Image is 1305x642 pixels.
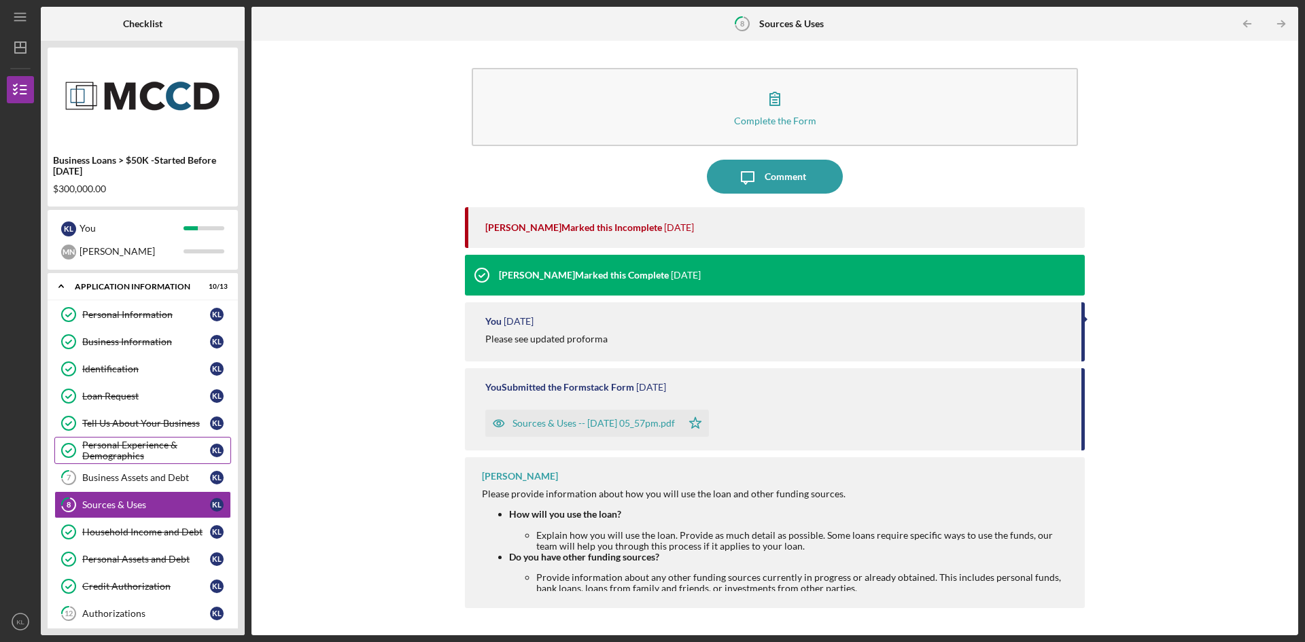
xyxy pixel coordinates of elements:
[499,270,669,281] div: [PERSON_NAME] Marked this Complete
[536,572,1071,594] li: Provide information about any other funding sources currently in progress or already obtained. Th...
[482,488,1071,499] div: Please provide information about how you will use the loan and other funding sources.
[53,155,232,177] div: Business Loans > $50K -Started Before [DATE]
[472,68,1078,146] button: Complete the Form
[82,608,210,619] div: Authorizations
[210,362,224,376] div: K L
[67,474,71,482] tspan: 7
[54,301,231,328] a: Personal InformationKL
[54,464,231,491] a: 7Business Assets and DebtKL
[636,382,666,393] time: 2025-04-24 21:57
[123,18,162,29] b: Checklist
[54,491,231,518] a: 8Sources & UsesKL
[210,416,224,430] div: K L
[82,440,210,461] div: Personal Experience & Demographics
[80,240,184,263] div: [PERSON_NAME]
[82,418,210,429] div: Tell Us About Your Business
[210,335,224,349] div: K L
[53,183,232,194] div: $300,000.00
[54,518,231,546] a: Household Income and DebtKL
[210,579,224,593] div: K L
[54,410,231,437] a: Tell Us About Your BusinessKL
[82,499,210,510] div: Sources & Uses
[82,472,210,483] div: Business Assets and Debt
[210,498,224,512] div: K L
[82,363,210,374] div: Identification
[485,382,634,393] div: You Submitted the Formstack Form
[54,546,231,573] a: Personal Assets and DebtKL
[80,217,184,240] div: You
[82,309,210,320] div: Personal Information
[75,283,194,291] div: Application Information
[82,527,210,537] div: Household Income and Debt
[54,382,231,410] a: Loan RequestKL
[485,334,608,344] div: Please see updated proforma
[707,160,843,194] button: Comment
[512,418,675,429] div: Sources & Uses -- [DATE] 05_57pm.pdf
[765,160,806,194] div: Comment
[203,283,228,291] div: 10 / 13
[82,554,210,565] div: Personal Assets and Debt
[65,609,73,618] tspan: 12
[82,581,210,592] div: Credit Authorization
[7,608,34,635] button: KL
[664,222,694,233] time: 2025-09-11 18:21
[61,221,76,236] div: K L
[210,389,224,403] div: K L
[67,501,71,510] tspan: 8
[210,525,224,539] div: K L
[482,471,558,482] div: [PERSON_NAME]
[759,18,824,29] b: Sources & Uses
[48,54,238,136] img: Product logo
[82,391,210,402] div: Loan Request
[734,115,816,126] div: Complete the Form
[82,336,210,347] div: Business Information
[16,618,24,626] text: KL
[536,530,1071,552] li: Explain how you will use the loan. Provide as much detail as possible. Some loans require specifi...
[509,508,621,520] strong: How will you use the loan?
[210,607,224,620] div: K L
[671,270,701,281] time: 2025-07-09 19:21
[210,552,224,566] div: K L
[485,410,709,437] button: Sources & Uses -- [DATE] 05_57pm.pdf
[485,222,662,233] div: [PERSON_NAME] Marked this Incomplete
[210,444,224,457] div: K L
[740,19,744,28] tspan: 8
[210,308,224,321] div: K L
[54,437,231,464] a: Personal Experience & DemographicsKL
[54,573,231,600] a: Credit AuthorizationKL
[54,355,231,382] a: IdentificationKL
[54,328,231,355] a: Business InformationKL
[61,245,76,260] div: M N
[504,316,534,327] time: 2025-04-24 23:03
[210,471,224,484] div: K L
[485,316,502,327] div: You
[54,600,231,627] a: 12AuthorizationsKL
[509,551,659,563] strong: Do you have other funding sources?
